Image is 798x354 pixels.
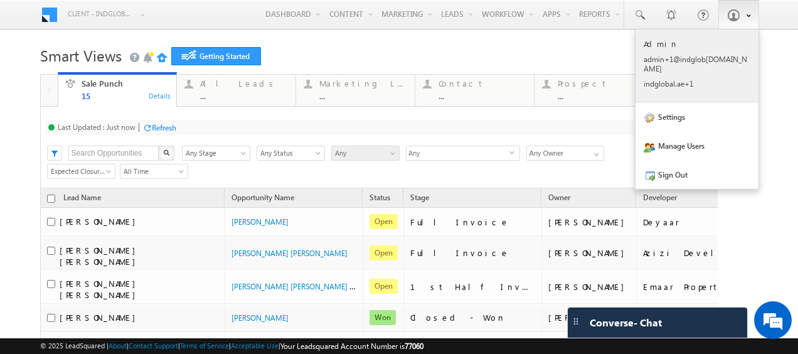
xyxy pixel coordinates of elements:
[257,147,321,159] span: Any Status
[163,149,169,156] img: Search
[231,217,289,227] a: [PERSON_NAME]
[16,116,229,261] textarea: Type your message and hit 'Enter'
[548,281,630,292] div: [PERSON_NAME]
[176,75,296,106] a: All Leads...
[587,146,603,159] a: Show All Items
[410,193,429,202] span: Stage
[68,146,159,161] input: Search Opportunities
[57,191,107,207] span: Lead Name
[406,146,520,161] div: Any
[509,149,519,155] span: select
[636,160,758,189] a: Sign Out
[200,91,288,100] div: ...
[148,90,172,101] div: Details
[129,341,178,350] a: Contact Support
[571,316,581,326] img: carter-drag
[47,195,55,203] input: Check all records
[643,217,769,228] div: Deyaar
[109,341,127,350] a: About
[643,281,769,292] div: Emaar Properties
[48,166,111,177] span: Expected Closure Date
[295,75,415,106] a: Marketing Leads...
[590,317,662,328] span: Converse - Chat
[60,278,142,300] span: [PERSON_NAME] [PERSON_NAME]
[40,340,423,352] span: © 2025 LeadSquared | | | | |
[82,91,169,100] div: 15
[58,72,178,107] a: Sale Punch15Details
[370,279,398,294] span: Open
[21,66,53,82] img: d_60004797649_company_0_60004797649
[120,166,184,177] span: All Time
[410,281,536,292] div: 1st Half Invoice
[404,191,435,207] a: Stage
[319,78,407,88] div: Marketing Leads
[643,193,677,202] span: Developer
[644,55,750,73] p: admin +1@in dglob [DOMAIN_NAME]
[60,216,142,227] span: [PERSON_NAME]
[225,191,301,207] a: Opportunity Name
[643,312,769,323] div: Majid Al Futtaim
[548,312,630,323] div: [PERSON_NAME]
[558,78,646,88] div: Prospect
[331,146,400,161] a: Any
[171,271,228,288] em: Start Chat
[363,191,396,207] a: Status
[439,91,526,100] div: ...
[644,79,750,88] p: indgl obal. ae+1
[319,91,407,100] div: ...
[410,312,536,323] div: Closed - Won
[636,131,758,160] a: Manage Users
[180,341,229,350] a: Terms of Service
[231,341,279,350] a: Acceptable Use
[415,75,535,106] a: Contact...
[171,47,261,65] a: Getting Started
[200,78,288,88] div: All Leads
[280,341,423,351] span: Your Leadsquared Account Number is
[548,247,630,259] div: [PERSON_NAME]
[47,164,115,179] a: Expected Closure Date
[558,91,646,100] div: ...
[636,102,758,131] a: Settings
[183,147,246,159] span: Any Stage
[231,281,391,291] a: [PERSON_NAME] [PERSON_NAME] - Sale Punch
[370,245,398,260] span: Open
[231,313,289,323] a: [PERSON_NAME]
[206,6,236,36] div: Minimize live chat window
[370,310,396,325] span: Won
[526,146,604,161] input: Type to Search
[58,122,136,132] div: Last Updated : Just now
[152,123,176,132] div: Refresh
[60,245,142,267] span: [PERSON_NAME] [PERSON_NAME]
[548,217,630,228] div: [PERSON_NAME]
[405,341,423,351] span: 77060
[182,146,250,161] a: Any Stage
[65,66,211,82] div: Chat with us now
[82,78,169,88] div: Sale Punch
[636,29,758,102] a: Admin admin+1@indglob[DOMAIN_NAME] indglobal.ae+1
[257,146,325,161] a: Any Status
[637,191,683,207] a: Developer
[332,147,395,159] span: Any
[370,214,398,229] span: Open
[40,45,122,65] span: Smart Views
[410,247,536,259] div: Full Invoice
[120,164,188,179] a: All Time
[68,8,134,20] span: Client - indglobal1 (77060)
[644,38,750,49] p: Admin
[60,312,142,323] span: [PERSON_NAME]
[643,247,769,259] div: Azizi Developments
[548,193,570,202] span: Owner
[534,75,654,106] a: Prospect...
[407,146,509,161] span: Any
[231,193,294,202] span: Opportunity Name
[231,249,348,258] a: [PERSON_NAME] [PERSON_NAME]
[439,78,526,88] div: Contact
[410,217,536,228] div: Full Invoice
